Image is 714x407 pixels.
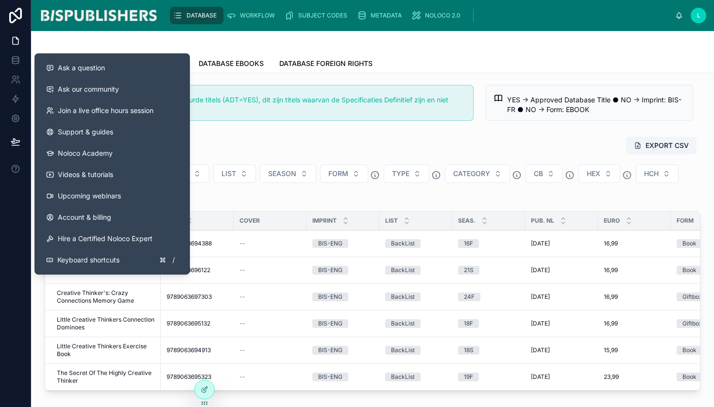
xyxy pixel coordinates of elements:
[167,320,210,327] span: 9789063695132
[682,239,697,248] div: Book
[392,169,409,179] span: TYPE
[384,164,429,183] button: Select Button
[531,293,550,301] span: [DATE]
[458,346,519,355] a: 18S
[58,127,113,137] span: Support & guides
[58,170,113,179] span: Videos & tutorials
[464,293,475,301] div: 24F
[354,7,408,24] a: METADATA
[170,7,223,24] a: DATABASE
[464,266,474,275] div: 21S
[57,369,155,385] a: The Secret Of The Highly Creative Thinker
[320,164,368,183] button: Select Button
[458,319,519,328] a: 18F
[312,373,374,381] a: BIS-ENG
[385,373,446,381] a: BackList
[312,293,374,301] a: BIS-ENG
[67,96,448,114] span: Deze Database toont alleen goedgekeurde titels (ADT=YES), dit zijn titels waarvan de Specificatie...
[57,316,155,331] a: Little Creative Thinkers Connection Dominoes
[38,143,186,164] a: Noloco Academy
[604,217,620,225] span: EURO
[239,240,301,247] a: --
[531,346,592,354] a: [DATE]
[453,169,490,179] span: CATEGORY
[531,240,550,247] span: [DATE]
[531,293,592,301] a: [DATE]
[239,320,245,327] span: --
[445,164,510,183] button: Select Button
[239,293,245,301] span: --
[682,266,697,275] div: Book
[458,293,519,301] a: 24F
[526,164,563,183] button: Select Button
[282,7,354,24] a: SUBJECT CODES
[531,266,550,274] span: [DATE]
[464,373,473,381] div: 19F
[58,63,105,73] span: Ask a question
[57,342,155,358] span: Little Creative Thinkers Exercise Book
[458,217,476,225] span: SEAS.
[682,293,702,301] div: Giftbox
[239,266,301,274] a: --
[531,373,592,381] a: [DATE]
[312,346,374,355] a: BIS-ENG
[239,240,245,247] span: --
[458,373,519,381] a: 19F
[67,95,465,114] div: Deze Database toont alleen goedgekeurde titels (ADT=YES), dit zijn titels waarvan de Specificatie...
[531,320,550,327] span: [DATE]
[385,217,398,225] span: LIST
[279,59,373,68] span: DATABASE FOREIGN RIGHTS
[531,266,592,274] a: [DATE]
[58,106,153,115] span: Join a live office hours session
[408,7,467,24] a: NOLOCO 2.0
[534,169,543,179] span: CB
[166,5,675,26] div: scrollable content
[221,169,236,179] span: LIST
[38,121,186,143] a: Support & guides
[239,266,245,274] span: --
[697,12,700,19] span: L
[239,346,245,354] span: --
[38,164,186,185] a: Videos & tutorials
[57,289,155,305] a: Creative Thinker's: Crazy Connections Memory Game
[213,164,256,183] button: Select Button
[644,169,659,179] span: HCH
[604,240,618,247] span: 16,99
[385,319,446,328] a: BackList
[604,346,618,354] span: 15,99
[371,12,402,19] span: METADATA
[587,169,600,179] span: HEX
[464,346,474,355] div: 18S
[240,12,275,19] span: WORKFLOW
[604,293,665,301] a: 16,99
[604,266,665,274] a: 16,99
[318,346,342,355] div: BIS-ENG
[268,169,296,179] span: SEASON
[167,293,228,301] a: 9789063697303
[677,217,694,225] span: FORM
[531,217,554,225] span: PUB. NL
[199,59,264,68] span: DATABASE EBOOKS
[385,293,446,301] a: BackList
[318,319,342,328] div: BIS-ENG
[167,240,228,247] a: 9789063694388
[636,164,679,183] button: Select Button
[167,373,211,381] span: 9789063695323
[167,266,228,274] a: 9789063696122
[464,319,473,328] div: 18F
[318,239,342,248] div: BIS-ENG
[507,96,681,114] span: YES → Approved Database Title ● NO → Imprint: BIS-FR ● NO → Form: EBOOK
[239,373,245,381] span: --
[682,346,697,355] div: Book
[318,293,342,301] div: BIS-ENG
[312,266,374,275] a: BIS-ENG
[578,164,620,183] button: Select Button
[298,12,347,19] span: SUBJECT CODES
[312,239,374,248] a: BIS-ENG
[604,320,665,327] a: 16,99
[58,191,121,201] span: Upcoming webinars
[385,266,446,275] a: BackList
